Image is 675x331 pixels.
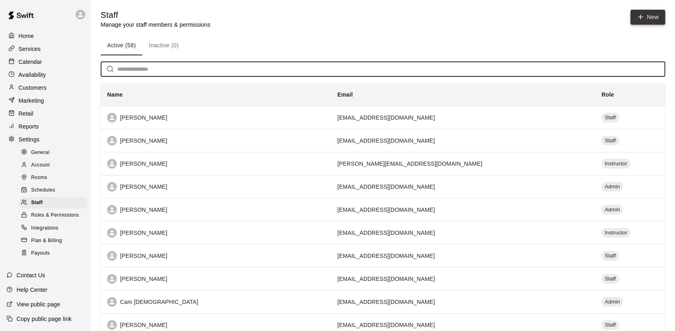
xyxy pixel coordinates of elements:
[19,110,34,118] p: Retail
[601,320,619,330] div: Staff
[17,300,60,308] p: View public page
[17,286,47,294] p: Help Center
[331,152,595,175] td: [PERSON_NAME][EMAIL_ADDRESS][DOMAIN_NAME]
[601,136,619,145] div: Staff
[601,206,623,214] span: Admin
[331,198,595,221] td: [EMAIL_ADDRESS][DOMAIN_NAME]
[19,235,88,247] div: Plan & Billing
[601,252,619,260] span: Staff
[19,172,91,184] a: Rooms
[107,91,123,98] b: Name
[107,274,325,284] div: [PERSON_NAME]
[331,221,595,244] td: [EMAIL_ADDRESS][DOMAIN_NAME]
[6,69,84,81] a: Availability
[19,222,91,234] a: Integrations
[601,275,619,283] span: Staff
[19,197,91,209] a: Staff
[19,223,88,234] div: Integrations
[19,159,91,171] a: Account
[601,182,623,192] div: Admin
[107,182,325,192] div: [PERSON_NAME]
[19,122,39,131] p: Reports
[331,290,595,313] td: [EMAIL_ADDRESS][DOMAIN_NAME]
[107,297,325,307] div: Cam [DEMOGRAPHIC_DATA]
[601,297,623,307] div: Admin
[31,186,55,194] span: Schedules
[19,172,88,183] div: Rooms
[631,10,665,25] a: New
[107,113,325,122] div: [PERSON_NAME]
[107,251,325,261] div: [PERSON_NAME]
[331,175,595,198] td: [EMAIL_ADDRESS][DOMAIN_NAME]
[107,159,325,169] div: [PERSON_NAME]
[101,36,142,55] button: Active (58)
[19,71,46,79] p: Availability
[101,21,211,29] p: Manage your staff members & permissions
[6,133,84,145] a: Settings
[31,149,50,157] span: General
[17,315,72,323] p: Copy public page link
[19,197,88,209] div: Staff
[601,113,619,122] div: Staff
[19,147,88,158] div: General
[331,106,595,129] td: [EMAIL_ADDRESS][DOMAIN_NAME]
[601,137,619,145] span: Staff
[31,249,50,257] span: Payouts
[601,114,619,122] span: Staff
[19,32,34,40] p: Home
[6,43,84,55] a: Services
[601,229,631,237] span: Instructor
[601,160,631,168] span: Instructor
[31,161,50,169] span: Account
[19,45,41,53] p: Services
[19,160,88,171] div: Account
[107,136,325,145] div: [PERSON_NAME]
[19,209,91,222] a: Roles & Permissions
[601,251,619,261] div: Staff
[31,174,47,182] span: Rooms
[19,146,91,159] a: General
[601,205,623,215] div: Admin
[19,210,88,221] div: Roles & Permissions
[19,234,91,247] a: Plan & Billing
[19,248,88,259] div: Payouts
[601,321,619,329] span: Staff
[6,108,84,120] a: Retail
[107,320,325,330] div: [PERSON_NAME]
[6,95,84,107] a: Marketing
[601,159,631,169] div: Instructor
[142,36,185,55] button: Inactive (0)
[6,30,84,42] a: Home
[19,58,42,66] p: Calendar
[107,205,325,215] div: [PERSON_NAME]
[19,184,91,197] a: Schedules
[31,237,62,245] span: Plan & Billing
[601,183,623,191] span: Admin
[601,91,614,98] b: Role
[331,129,595,152] td: [EMAIL_ADDRESS][DOMAIN_NAME]
[31,199,43,207] span: Staff
[6,82,84,94] a: Customers
[31,224,59,232] span: Integrations
[331,244,595,267] td: [EMAIL_ADDRESS][DOMAIN_NAME]
[331,267,595,290] td: [EMAIL_ADDRESS][DOMAIN_NAME]
[601,298,623,306] span: Admin
[6,120,84,133] a: Reports
[601,228,631,238] div: Instructor
[19,135,40,143] p: Settings
[101,10,211,21] h5: Staff
[17,271,45,279] p: Contact Us
[19,185,88,196] div: Schedules
[19,247,91,259] a: Payouts
[6,56,84,68] a: Calendar
[19,84,46,92] p: Customers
